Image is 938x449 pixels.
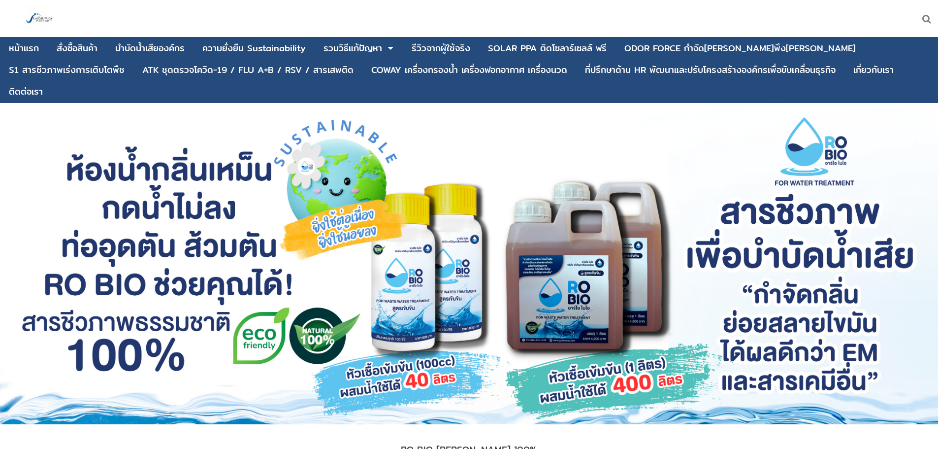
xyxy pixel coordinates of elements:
[9,82,43,101] a: ติดต่อเรา
[412,39,470,58] a: รีวิวจากผู้ใช้จริง
[9,87,43,96] div: ติดต่อเรา
[624,39,856,58] a: ODOR FORCE กำจัด[PERSON_NAME]พึง[PERSON_NAME]
[57,39,97,58] a: สั่งซื้อสินค้า
[142,66,354,74] div: ATK ชุดตรวจโควิด-19 / FLU A+B / RSV / สารเสพติด
[585,61,836,79] a: ที่ปรึกษาด้าน HR พัฒนาและปรับโครงสร้างองค์กรเพื่อขับเคลื่อนธุรกิจ
[9,44,39,53] div: หน้าแรก
[323,44,382,53] div: รวมวิธีแก้ปัญหา
[585,66,836,74] div: ที่ปรึกษาด้าน HR พัฒนาและปรับโครงสร้างองค์กรเพื่อขับเคลื่อนธุรกิจ
[202,44,306,53] div: ความยั่งยืน Sustainability
[57,44,97,53] div: สั่งซื้อสินค้า
[412,44,470,53] div: รีวิวจากผู้ใช้จริง
[9,39,39,58] a: หน้าแรก
[624,44,856,53] div: ODOR FORCE กำจัด[PERSON_NAME]พึง[PERSON_NAME]
[142,61,354,79] a: ATK ชุดตรวจโควิด-19 / FLU A+B / RSV / สารเสพติด
[9,61,125,79] a: S1 สารชีวภาพเร่งการเติบโตพืช
[115,39,185,58] a: บําบัดน้ำเสียองค์กร
[853,61,894,79] a: เกี่ยวกับเรา
[488,39,607,58] a: SOLAR PPA ติดโซลาร์เซลล์ ฟรี
[371,61,567,79] a: COWAY เครื่องกรองน้ำ เครื่องฟอกอากาศ เครื่องนวด
[371,66,567,74] div: COWAY เครื่องกรองน้ำ เครื่องฟอกอากาศ เครื่องนวด
[9,66,125,74] div: S1 สารชีวภาพเร่งการเติบโตพืช
[853,66,894,74] div: เกี่ยวกับเรา
[488,44,607,53] div: SOLAR PPA ติดโซลาร์เซลล์ ฟรี
[25,4,54,34] img: large-1644130236041.jpg
[323,39,382,58] a: รวมวิธีแก้ปัญหา
[202,39,306,58] a: ความยั่งยืน Sustainability
[115,44,185,53] div: บําบัดน้ำเสียองค์กร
